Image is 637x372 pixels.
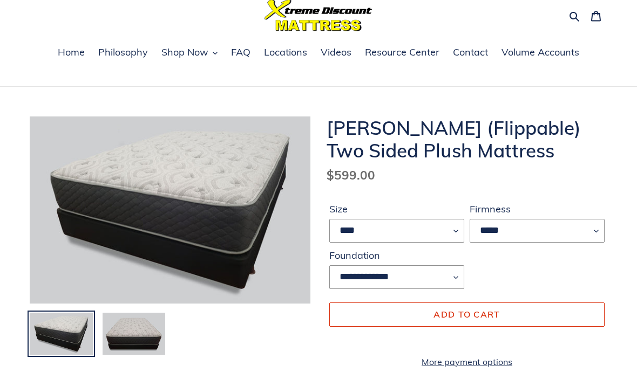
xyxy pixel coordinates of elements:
[470,202,605,216] label: Firmness
[321,46,351,59] span: Videos
[315,45,357,61] a: Videos
[231,46,250,59] span: FAQ
[502,46,579,59] span: Volume Accounts
[329,202,464,216] label: Size
[329,355,605,368] a: More payment options
[93,45,153,61] a: Philosophy
[98,46,148,59] span: Philosophy
[496,45,585,61] a: Volume Accounts
[360,45,445,61] a: Resource Center
[161,46,208,59] span: Shop Now
[259,45,313,61] a: Locations
[433,309,500,320] span: Add to cart
[448,45,493,61] a: Contact
[52,45,90,61] a: Home
[58,46,85,59] span: Home
[156,45,223,61] button: Shop Now
[327,116,607,162] h1: [PERSON_NAME] (Flippable) Two Sided Plush Mattress
[226,45,256,61] a: FAQ
[29,312,94,356] img: Load image into Gallery viewer, Del Ray (Flippable) Two Sided Plush Mattress
[329,302,605,326] button: Add to cart
[453,46,488,59] span: Contact
[264,46,307,59] span: Locations
[329,248,464,263] label: Foundation
[365,46,439,59] span: Resource Center
[101,312,167,356] img: Load image into Gallery viewer, Del Ray (Flippable) Two Sided Plush Mattress
[327,167,375,183] span: $599.00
